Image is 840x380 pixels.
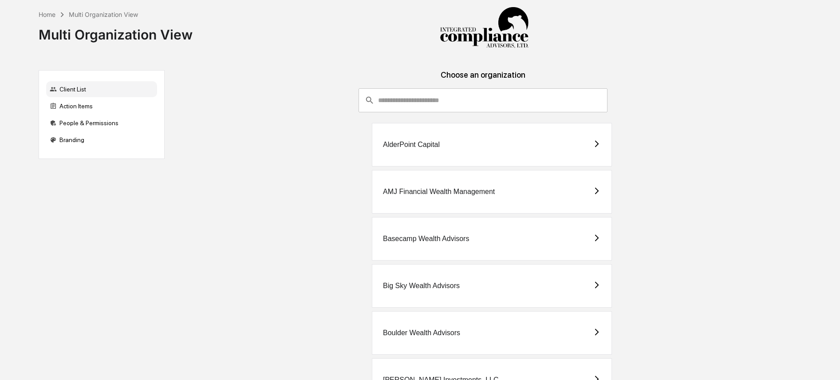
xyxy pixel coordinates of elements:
div: Choose an organization [172,70,795,88]
img: Integrated Compliance Advisors [440,7,528,49]
div: consultant-dashboard__filter-organizations-search-bar [359,88,607,112]
div: Multi Organization View [39,20,193,43]
div: People & Permissions [46,115,157,131]
div: Home [39,11,55,18]
div: Client List [46,81,157,97]
div: Basecamp Wealth Advisors [383,235,469,243]
div: Branding [46,132,157,148]
div: AMJ Financial Wealth Management [383,188,495,196]
div: Action Items [46,98,157,114]
div: Big Sky Wealth Advisors [383,282,460,290]
div: AlderPoint Capital [383,141,440,149]
div: Boulder Wealth Advisors [383,329,460,337]
div: Multi Organization View [69,11,138,18]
